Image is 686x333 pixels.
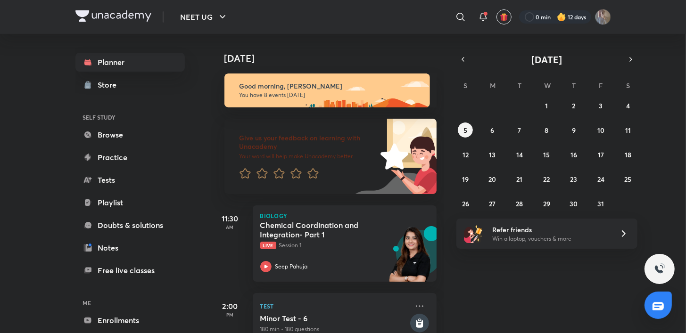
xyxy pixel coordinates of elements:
abbr: Thursday [572,81,576,90]
img: avatar [500,13,508,21]
abbr: October 12, 2025 [463,150,469,159]
button: October 24, 2025 [593,171,608,187]
abbr: October 13, 2025 [489,150,496,159]
img: shubhanshu yadav [595,9,611,25]
button: October 20, 2025 [485,171,500,187]
abbr: October 19, 2025 [462,175,469,184]
abbr: October 30, 2025 [570,199,578,208]
img: morning [224,73,430,107]
abbr: October 18, 2025 [625,150,631,159]
div: Store [98,79,123,90]
button: October 16, 2025 [566,147,581,162]
a: Playlist [75,193,185,212]
button: [DATE] [470,53,624,66]
abbr: October 4, 2025 [626,101,630,110]
a: Practice [75,148,185,167]
p: AM [211,224,249,230]
abbr: October 10, 2025 [597,126,604,135]
button: October 6, 2025 [485,122,500,138]
abbr: Saturday [626,81,630,90]
abbr: October 16, 2025 [570,150,577,159]
h6: Give us your feedback on learning with Unacademy [240,134,377,151]
p: You have 8 events [DATE] [240,91,422,99]
button: October 10, 2025 [593,122,608,138]
img: Company Logo [75,10,151,22]
p: Test [260,301,408,312]
button: October 14, 2025 [512,147,527,162]
button: October 27, 2025 [485,196,500,211]
abbr: October 1, 2025 [545,101,548,110]
abbr: October 2, 2025 [572,101,575,110]
button: NEET UG [175,8,234,26]
a: Company Logo [75,10,151,24]
abbr: October 20, 2025 [489,175,496,184]
img: ttu [654,263,665,275]
span: [DATE] [531,53,562,66]
a: Browse [75,125,185,144]
abbr: October 31, 2025 [597,199,604,208]
abbr: October 15, 2025 [543,150,550,159]
a: Doubts & solutions [75,216,185,235]
p: Biology [260,213,429,219]
a: Notes [75,238,185,257]
h6: SELF STUDY [75,109,185,125]
button: October 21, 2025 [512,171,527,187]
abbr: October 26, 2025 [462,199,469,208]
button: October 4, 2025 [620,98,636,113]
p: Seep Pahuja [275,262,308,271]
p: Win a laptop, vouchers & more [492,235,608,243]
h6: Good morning, [PERSON_NAME] [240,82,422,90]
a: Enrollments [75,311,185,330]
h5: Minor Test - 6 [260,314,408,323]
abbr: Monday [490,81,496,90]
abbr: October 27, 2025 [489,199,496,208]
button: October 22, 2025 [539,171,554,187]
h6: Refer friends [492,225,608,235]
span: Live [260,242,276,249]
button: October 3, 2025 [593,98,608,113]
h5: 2:00 [211,301,249,312]
p: Session 1 [260,241,408,250]
abbr: October 22, 2025 [543,175,550,184]
a: Planner [75,53,185,72]
abbr: Tuesday [518,81,521,90]
button: October 12, 2025 [458,147,473,162]
button: October 29, 2025 [539,196,554,211]
abbr: October 9, 2025 [572,126,576,135]
a: Tests [75,171,185,189]
button: October 9, 2025 [566,122,581,138]
button: October 26, 2025 [458,196,473,211]
abbr: October 17, 2025 [598,150,604,159]
button: October 1, 2025 [539,98,554,113]
a: Store [75,75,185,94]
abbr: October 24, 2025 [597,175,604,184]
abbr: October 29, 2025 [543,199,550,208]
button: October 28, 2025 [512,196,527,211]
button: October 23, 2025 [566,171,581,187]
button: October 7, 2025 [512,122,527,138]
abbr: Sunday [463,81,467,90]
h6: ME [75,295,185,311]
abbr: October 23, 2025 [570,175,577,184]
abbr: October 8, 2025 [545,126,548,135]
button: October 18, 2025 [620,147,636,162]
button: October 31, 2025 [593,196,608,211]
button: October 8, 2025 [539,122,554,138]
button: October 5, 2025 [458,122,473,138]
abbr: October 14, 2025 [516,150,523,159]
img: streak [557,12,566,22]
button: October 15, 2025 [539,147,554,162]
img: feedback_image [348,119,437,194]
h5: 11:30 [211,213,249,224]
abbr: October 25, 2025 [624,175,631,184]
a: Free live classes [75,261,185,280]
button: October 25, 2025 [620,171,636,187]
p: PM [211,312,249,317]
h4: [DATE] [224,53,446,64]
abbr: Wednesday [544,81,551,90]
button: October 17, 2025 [593,147,608,162]
p: Your word will help make Unacademy better [240,153,377,160]
img: referral [464,224,483,243]
button: avatar [496,9,512,24]
button: October 13, 2025 [485,147,500,162]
